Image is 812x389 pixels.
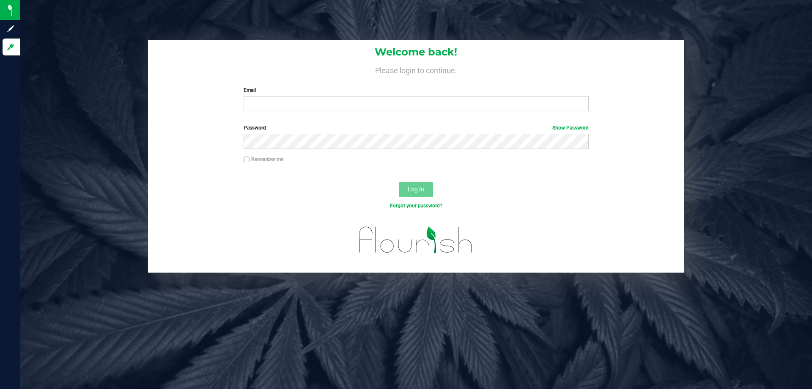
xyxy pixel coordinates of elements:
[349,218,483,262] img: flourish_logo.svg
[244,125,266,131] span: Password
[552,125,589,131] a: Show Password
[6,43,15,51] inline-svg: Log in
[399,182,433,197] button: Log In
[148,47,684,58] h1: Welcome back!
[6,25,15,33] inline-svg: Sign up
[408,186,424,193] span: Log In
[244,157,250,163] input: Remember me
[244,155,283,163] label: Remember me
[148,64,684,74] h4: Please login to continue.
[390,203,442,209] a: Forgot your password?
[244,86,588,94] label: Email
